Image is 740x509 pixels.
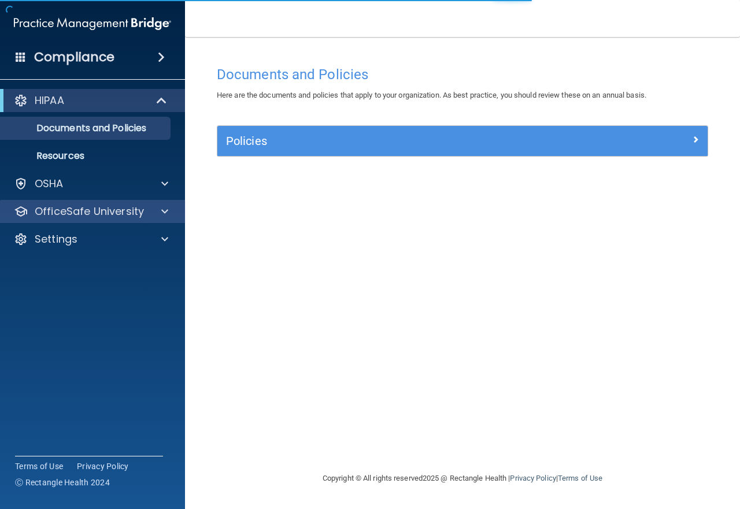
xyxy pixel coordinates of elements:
[35,232,77,246] p: Settings
[14,205,168,218] a: OfficeSafe University
[14,177,168,191] a: OSHA
[15,460,63,472] a: Terms of Use
[510,474,556,482] a: Privacy Policy
[217,91,646,99] span: Here are the documents and policies that apply to your organization. As best practice, you should...
[35,177,64,191] p: OSHA
[217,67,708,82] h4: Documents and Policies
[540,427,726,473] iframe: Drift Widget Chat Controller
[14,232,168,246] a: Settings
[35,94,64,107] p: HIPAA
[34,49,114,65] h4: Compliance
[8,150,165,162] p: Resources
[15,477,110,488] span: Ⓒ Rectangle Health 2024
[558,474,602,482] a: Terms of Use
[77,460,129,472] a: Privacy Policy
[226,132,699,150] a: Policies
[8,122,165,134] p: Documents and Policies
[14,12,171,35] img: PMB logo
[35,205,144,218] p: OfficeSafe University
[14,94,168,107] a: HIPAA
[251,460,674,497] div: Copyright © All rights reserved 2025 @ Rectangle Health | |
[226,135,576,147] h5: Policies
